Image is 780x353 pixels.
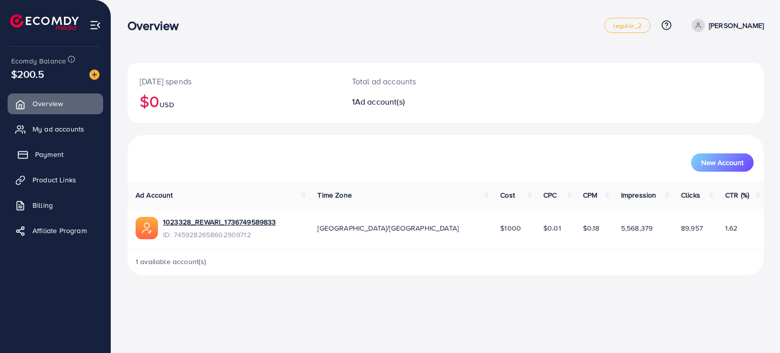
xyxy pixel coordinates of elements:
[10,14,79,30] img: logo
[136,190,173,200] span: Ad Account
[691,153,754,172] button: New Account
[32,175,76,185] span: Product Links
[159,100,174,110] span: USD
[8,220,103,241] a: Affiliate Program
[136,217,158,239] img: ic-ads-acc.e4c84228.svg
[11,67,44,81] span: $200.5
[8,144,103,165] a: Payment
[317,190,351,200] span: Time Zone
[140,91,328,111] h2: $0
[543,190,557,200] span: CPC
[681,223,703,233] span: 89,957
[136,256,207,267] span: 1 available account(s)
[35,149,63,159] span: Payment
[8,170,103,190] a: Product Links
[32,124,84,134] span: My ad accounts
[725,190,749,200] span: CTR (%)
[355,96,405,107] span: Ad account(s)
[583,223,600,233] span: $0.18
[317,223,459,233] span: [GEOGRAPHIC_DATA]/[GEOGRAPHIC_DATA]
[32,200,53,210] span: Billing
[621,223,653,233] span: 5,568,379
[163,217,276,227] a: 1023328_REWARI_1736749589833
[604,18,650,33] a: regular_2
[140,75,328,87] p: [DATE] spends
[89,19,101,31] img: menu
[500,223,521,233] span: $1000
[32,99,63,109] span: Overview
[701,159,743,166] span: New Account
[709,19,764,31] p: [PERSON_NAME]
[32,226,87,236] span: Affiliate Program
[127,18,187,33] h3: Overview
[500,190,515,200] span: Cost
[8,119,103,139] a: My ad accounts
[583,190,597,200] span: CPM
[8,195,103,215] a: Billing
[725,223,738,233] span: 1.62
[352,97,486,107] h2: 1
[543,223,561,233] span: $0.01
[613,22,641,29] span: regular_2
[11,56,66,66] span: Ecomdy Balance
[681,190,700,200] span: Clicks
[163,230,276,240] span: ID: 7459282658602909712
[688,19,764,32] a: [PERSON_NAME]
[621,190,657,200] span: Impression
[352,75,486,87] p: Total ad accounts
[89,70,100,80] img: image
[8,93,103,114] a: Overview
